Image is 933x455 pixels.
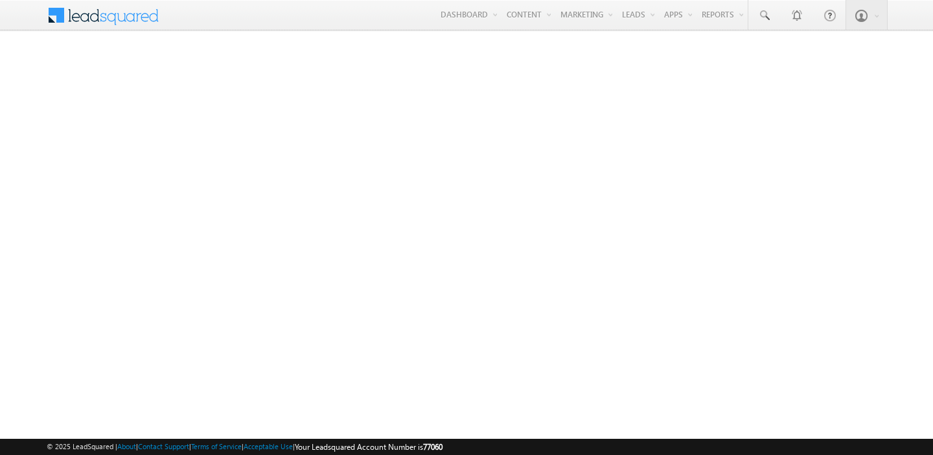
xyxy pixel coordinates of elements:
span: © 2025 LeadSquared | | | | | [47,441,443,453]
a: Acceptable Use [244,442,293,450]
a: Terms of Service [191,442,242,450]
a: About [117,442,136,450]
span: 77060 [423,442,443,452]
span: Your Leadsquared Account Number is [295,442,443,452]
a: Contact Support [138,442,189,450]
